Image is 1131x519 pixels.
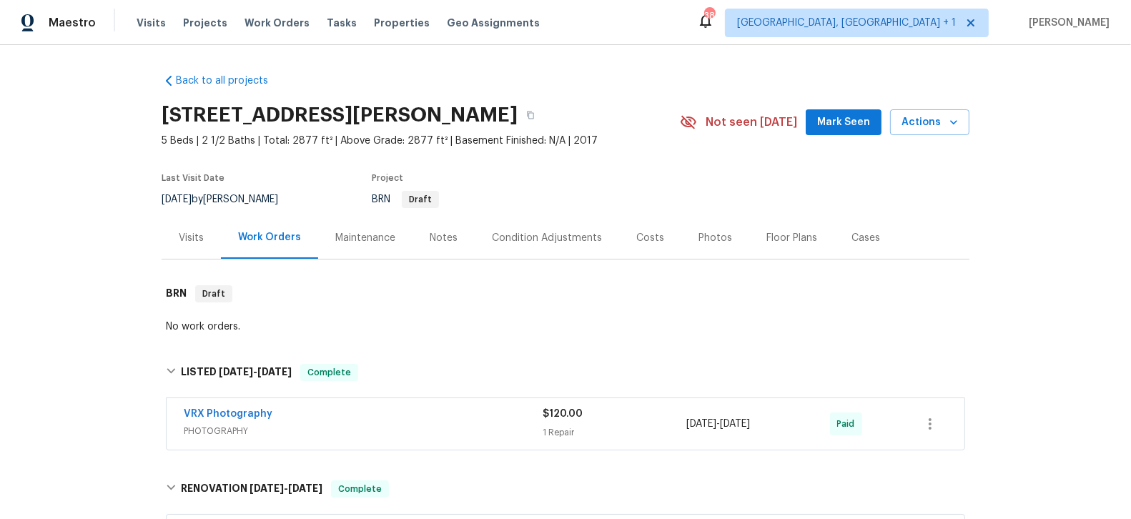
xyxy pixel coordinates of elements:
div: No work orders. [166,320,965,334]
span: Complete [302,365,357,380]
h6: LISTED [181,364,292,381]
span: [DATE] [686,419,716,429]
button: Mark Seen [806,109,881,136]
span: Actions [902,114,958,132]
span: [DATE] [250,483,284,493]
div: by [PERSON_NAME] [162,191,295,208]
span: [DATE] [720,419,750,429]
span: [DATE] [257,367,292,377]
button: Actions [890,109,969,136]
span: [PERSON_NAME] [1023,16,1110,30]
span: BRN [372,194,439,204]
div: Floor Plans [766,231,817,245]
div: LISTED [DATE]-[DATE]Complete [162,350,969,395]
span: Geo Assignments [447,16,540,30]
span: - [686,417,750,431]
div: BRN Draft [162,271,969,317]
div: Visits [179,231,204,245]
span: PHOTOGRAPHY [184,424,543,438]
div: Notes [430,231,458,245]
div: Cases [851,231,880,245]
span: Visits [137,16,166,30]
div: Costs [636,231,664,245]
span: Mark Seen [817,114,870,132]
span: [DATE] [288,483,322,493]
span: Last Visit Date [162,174,224,182]
span: Not seen [DATE] [706,115,797,129]
span: Properties [374,16,430,30]
div: Condition Adjustments [492,231,602,245]
h6: RENOVATION [181,480,322,498]
span: Draft [197,287,231,301]
h6: BRN [166,285,187,302]
div: Maintenance [335,231,395,245]
span: [DATE] [162,194,192,204]
span: - [250,483,322,493]
span: [DATE] [219,367,253,377]
span: Project [372,174,403,182]
span: Maestro [49,16,96,30]
span: [GEOGRAPHIC_DATA], [GEOGRAPHIC_DATA] + 1 [737,16,956,30]
span: Draft [403,195,438,204]
span: - [219,367,292,377]
span: Paid [837,417,861,431]
div: RENOVATION [DATE]-[DATE]Complete [162,466,969,512]
span: Projects [183,16,227,30]
button: Copy Address [518,102,543,128]
span: Complete [332,482,387,496]
div: 38 [704,9,714,23]
span: Work Orders [245,16,310,30]
h2: [STREET_ADDRESS][PERSON_NAME] [162,108,518,122]
span: Tasks [327,18,357,28]
a: VRX Photography [184,409,272,419]
span: 5 Beds | 2 1/2 Baths | Total: 2877 ft² | Above Grade: 2877 ft² | Basement Finished: N/A | 2017 [162,134,680,148]
a: Back to all projects [162,74,299,88]
div: Photos [698,231,732,245]
div: Work Orders [238,230,301,244]
div: 1 Repair [543,425,686,440]
span: $120.00 [543,409,583,419]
